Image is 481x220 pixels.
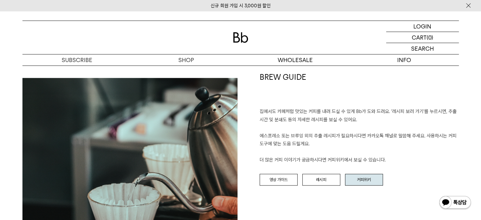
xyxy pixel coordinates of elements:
[302,174,340,186] a: 레시피
[132,54,241,66] a: SHOP
[413,21,431,32] p: LOGIN
[260,108,459,164] p: 집에서도 카페처럼 맛있는 커피를 내려 드실 ﻿수 있게 Bb가 도와 드려요. '레시피 보러 가기'를 누르시면, 추출 시간 및 분쇄도 등의 자세한 레시피를 보실 수 있어요. 에스...
[233,32,248,43] img: 로고
[439,195,472,211] img: 카카오톡 채널 1:1 채팅 버튼
[412,32,427,43] p: CART
[411,43,434,54] p: SEARCH
[427,32,433,43] p: (0)
[350,54,459,66] p: INFO
[211,3,271,9] a: 신규 회원 가입 시 3,000원 할인
[386,32,459,43] a: CART (0)
[386,21,459,32] a: LOGIN
[260,174,298,186] a: 영상 가이드
[22,54,132,66] a: SUBSCRIBE
[345,174,383,186] a: 커피위키
[241,54,350,66] p: WHOLESALE
[260,72,459,108] h1: BREW GUIDE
